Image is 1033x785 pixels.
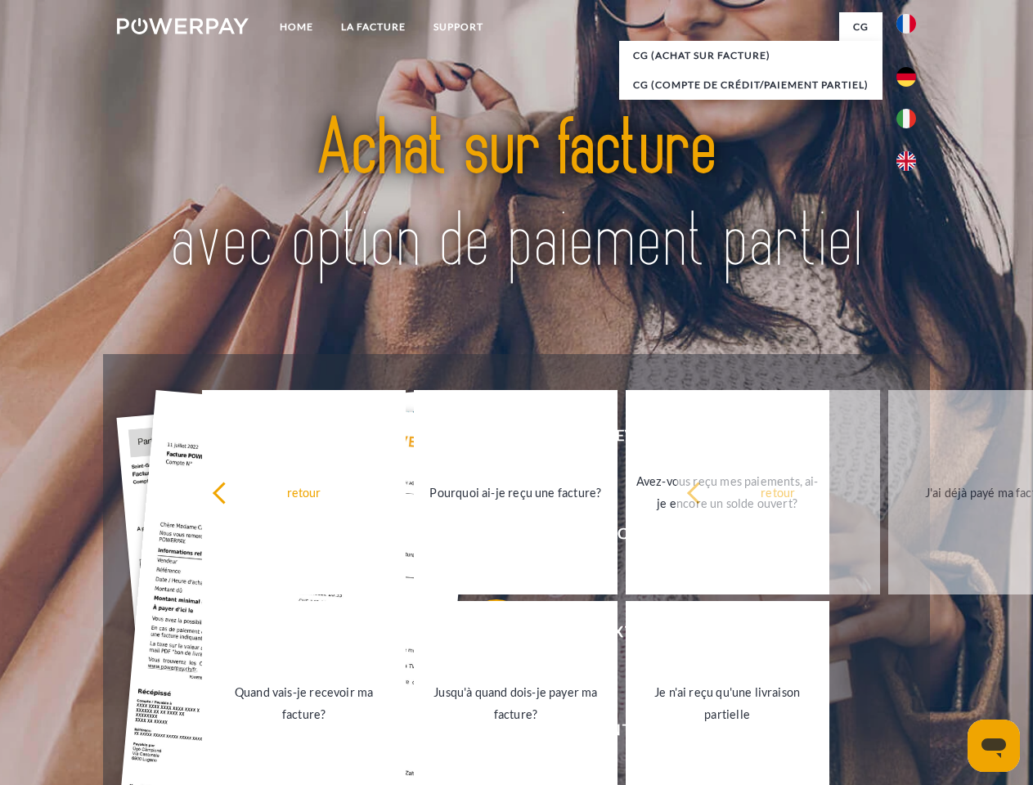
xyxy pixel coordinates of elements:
[212,681,396,725] div: Quand vais-je recevoir ma facture?
[424,481,608,503] div: Pourquoi ai-je reçu une facture?
[636,681,820,725] div: Je n'ai reçu qu'une livraison partielle
[266,12,327,42] a: Home
[327,12,420,42] a: LA FACTURE
[626,390,829,594] a: Avez-vous reçu mes paiements, ai-je encore un solde ouvert?
[896,151,916,171] img: en
[896,67,916,87] img: de
[117,18,249,34] img: logo-powerpay-white.svg
[156,78,877,313] img: title-powerpay_fr.svg
[839,12,883,42] a: CG
[896,14,916,34] img: fr
[424,681,608,725] div: Jusqu'à quand dois-je payer ma facture?
[896,109,916,128] img: it
[968,720,1020,772] iframe: Bouton de lancement de la fenêtre de messagerie
[212,481,396,503] div: retour
[686,481,870,503] div: retour
[619,41,883,70] a: CG (achat sur facture)
[636,470,820,514] div: Avez-vous reçu mes paiements, ai-je encore un solde ouvert?
[420,12,497,42] a: Support
[619,70,883,100] a: CG (Compte de crédit/paiement partiel)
